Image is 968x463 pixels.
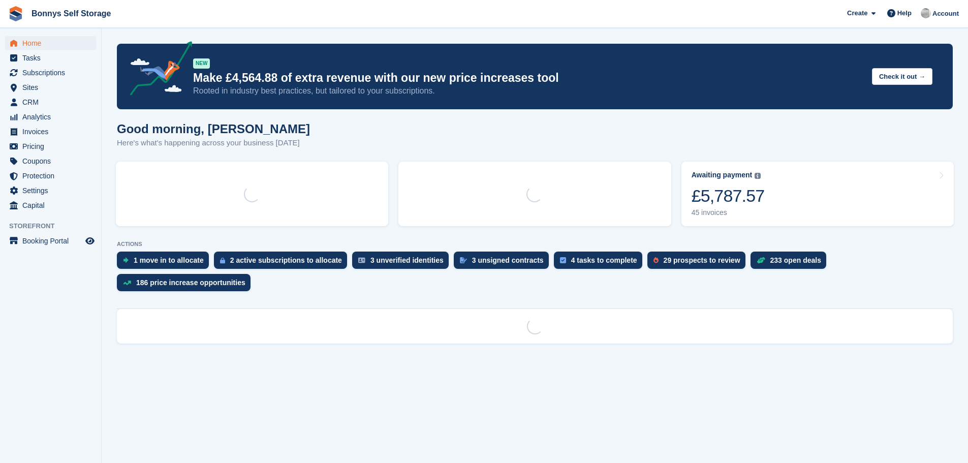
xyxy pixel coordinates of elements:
[22,51,83,65] span: Tasks
[554,252,647,274] a: 4 tasks to complete
[5,234,96,248] a: menu
[117,241,953,248] p: ACTIONS
[117,274,256,296] a: 186 price increase opportunities
[921,8,931,18] img: James Bonny
[5,80,96,95] a: menu
[5,169,96,183] a: menu
[123,281,131,285] img: price_increase_opportunities-93ffe204e8149a01c8c9dc8f82e8f89637d9d84a8eef4429ea346261dce0b2c0.svg
[5,183,96,198] a: menu
[847,8,867,18] span: Create
[123,257,129,263] img: move_ins_to_allocate_icon-fdf77a2bb77ea45bf5b3d319d69a93e2d87916cf1d5bf7949dd705db3b84f3ca.svg
[5,125,96,139] a: menu
[692,208,765,217] div: 45 invoices
[22,95,83,109] span: CRM
[5,198,96,212] a: menu
[22,198,83,212] span: Capital
[193,85,864,97] p: Rooted in industry best practices, but tailored to your subscriptions.
[22,139,83,153] span: Pricing
[664,256,740,264] div: 29 prospects to review
[8,6,23,21] img: stora-icon-8386f47178a22dfd0bd8f6a31ec36ba5ce8667c1dd55bd0f319d3a0aa187defe.svg
[472,256,544,264] div: 3 unsigned contracts
[757,257,765,264] img: deal-1b604bf984904fb50ccaf53a9ad4b4a5d6e5aea283cecdc64d6e3604feb123c2.svg
[5,139,96,153] a: menu
[22,110,83,124] span: Analytics
[22,169,83,183] span: Protection
[751,252,831,274] a: 233 open deals
[358,257,365,263] img: verify_identity-adf6edd0f0f0b5bbfe63781bf79b02c33cf7c696d77639b501bdc392416b5a36.svg
[121,41,193,99] img: price-adjustments-announcement-icon-8257ccfd72463d97f412b2fc003d46551f7dbcb40ab6d574587a9cd5c0d94...
[117,122,310,136] h1: Good morning, [PERSON_NAME]
[352,252,454,274] a: 3 unverified identities
[9,221,101,231] span: Storefront
[230,256,342,264] div: 2 active subscriptions to allocate
[454,252,554,274] a: 3 unsigned contracts
[370,256,444,264] div: 3 unverified identities
[560,257,566,263] img: task-75834270c22a3079a89374b754ae025e5fb1db73e45f91037f5363f120a921f8.svg
[647,252,751,274] a: 29 prospects to review
[22,154,83,168] span: Coupons
[193,71,864,85] p: Make £4,564.88 of extra revenue with our new price increases tool
[5,154,96,168] a: menu
[84,235,96,247] a: Preview store
[872,68,932,85] button: Check it out →
[136,279,245,287] div: 186 price increase opportunities
[22,183,83,198] span: Settings
[22,66,83,80] span: Subscriptions
[134,256,204,264] div: 1 move in to allocate
[27,5,115,22] a: Bonnys Self Storage
[5,36,96,50] a: menu
[5,95,96,109] a: menu
[214,252,352,274] a: 2 active subscriptions to allocate
[22,80,83,95] span: Sites
[681,162,954,226] a: Awaiting payment £5,787.57 45 invoices
[692,186,765,206] div: £5,787.57
[220,257,225,264] img: active_subscription_to_allocate_icon-d502201f5373d7db506a760aba3b589e785aa758c864c3986d89f69b8ff3...
[755,173,761,179] img: icon-info-grey-7440780725fd019a000dd9b08b2336e03edf1995a4989e88bcd33f0948082b44.svg
[770,256,821,264] div: 233 open deals
[653,257,659,263] img: prospect-51fa495bee0391a8d652442698ab0144808aea92771e9ea1ae160a38d050c398.svg
[5,110,96,124] a: menu
[193,58,210,69] div: NEW
[117,137,310,149] p: Here's what's happening across your business [DATE]
[22,234,83,248] span: Booking Portal
[692,171,753,179] div: Awaiting payment
[5,51,96,65] a: menu
[5,66,96,80] a: menu
[571,256,637,264] div: 4 tasks to complete
[22,125,83,139] span: Invoices
[22,36,83,50] span: Home
[932,9,959,19] span: Account
[460,257,467,263] img: contract_signature_icon-13c848040528278c33f63329250d36e43548de30e8caae1d1a13099fd9432cc5.svg
[897,8,912,18] span: Help
[117,252,214,274] a: 1 move in to allocate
